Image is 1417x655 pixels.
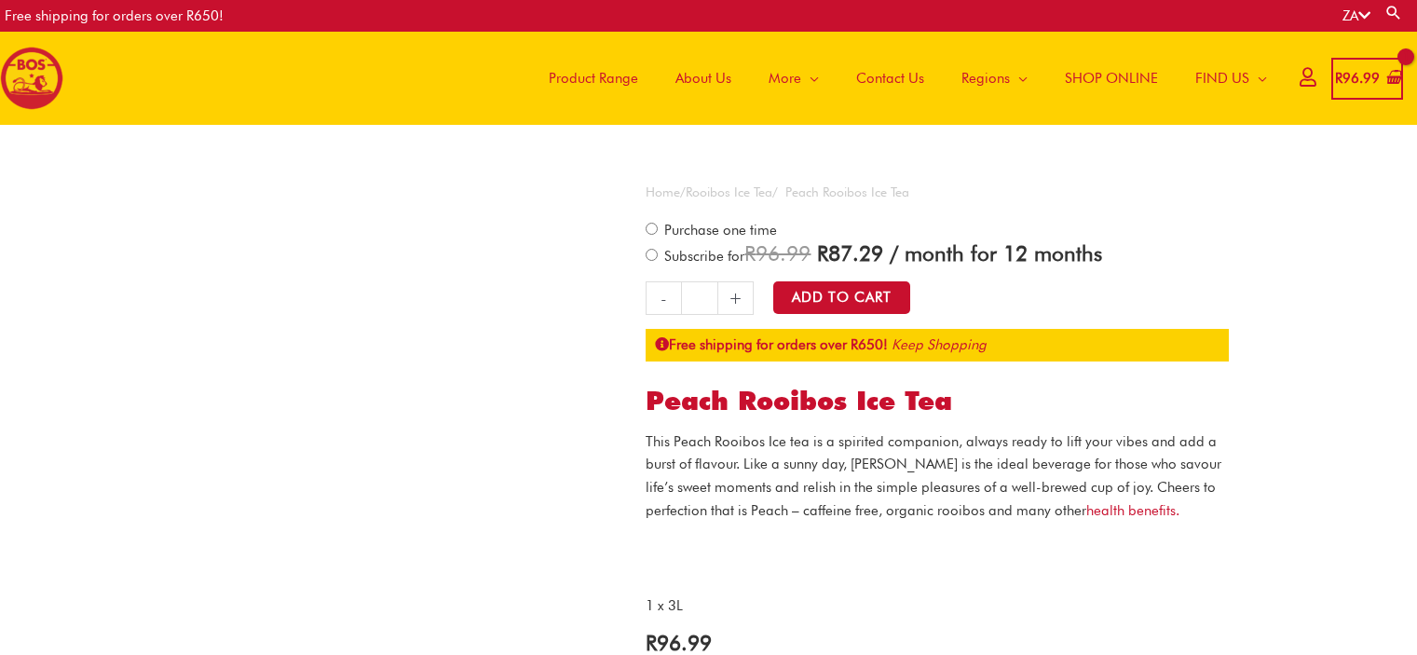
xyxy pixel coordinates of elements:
[744,240,811,266] span: 96.99
[1046,32,1177,125] a: SHOP ONLINE
[646,181,1229,204] nav: Breadcrumb
[817,240,828,266] span: R
[675,50,731,106] span: About Us
[1195,50,1249,106] span: FIND US
[943,32,1046,125] a: Regions
[646,386,1229,417] h1: Peach Rooibos Ice Tea
[1384,4,1403,21] a: Search button
[1335,70,1342,87] span: R
[750,32,838,125] a: More
[655,336,888,353] strong: Free shipping for orders over R650!
[646,184,680,199] a: Home
[646,223,658,235] input: Purchase one time
[773,281,910,314] button: Add to Cart
[1335,70,1380,87] bdi: 96.99
[686,184,772,199] a: Rooibos Ice Tea
[646,630,712,655] bdi: 96.99
[718,281,754,315] a: +
[646,281,681,315] a: -
[657,32,750,125] a: About Us
[817,240,883,266] span: 87.29
[646,249,658,261] input: Subscribe for / month for 12 months
[646,594,1229,618] p: 1 x 3L
[661,222,777,239] span: Purchase one time
[661,248,1102,265] span: Subscribe for
[549,50,638,106] span: Product Range
[1342,7,1370,24] a: ZA
[961,50,1010,106] span: Regions
[1086,502,1179,519] a: health benefits.
[516,32,1286,125] nav: Site Navigation
[838,32,943,125] a: Contact Us
[856,50,924,106] span: Contact Us
[681,281,717,315] input: Product quantity
[890,240,1102,266] span: / month for 12 months
[646,430,1229,523] p: This Peach Rooibos Ice tea is a spirited companion, always ready to lift your vibes and add a bur...
[646,630,657,655] span: R
[530,32,657,125] a: Product Range
[1331,58,1403,100] a: View Shopping Cart, 1 items
[1065,50,1158,106] span: SHOP ONLINE
[892,336,987,353] a: Keep Shopping
[769,50,801,106] span: More
[744,240,756,266] span: R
